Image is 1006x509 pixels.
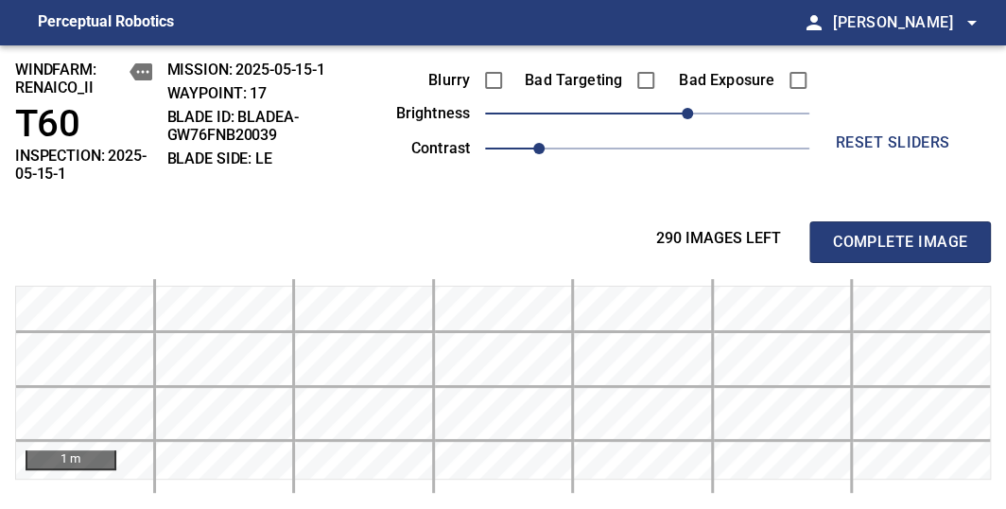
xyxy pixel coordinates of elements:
[803,11,825,34] span: person
[833,9,983,36] span: [PERSON_NAME]
[15,147,152,183] h2: INSPECTION: 2025-05-15-1
[364,106,470,121] label: brightness
[167,61,338,79] h2: MISSION: 2025-05-15-1
[15,102,152,147] h1: T60
[817,124,968,162] button: reset sliders
[130,61,152,83] button: copy message details
[824,130,961,156] span: reset sliders
[167,84,338,102] h2: WAYPOINT: 17
[825,4,983,42] button: [PERSON_NAME]
[364,141,470,156] label: contrast
[668,73,774,88] label: Bad Exposure
[38,8,174,38] figcaption: Perceptual Robotics
[167,108,338,144] h2: BLADE ID: bladeA-GW76FNB20039
[809,221,991,263] button: Complete Image
[961,11,983,34] span: arrow_drop_down
[364,73,470,88] label: Blurry
[15,61,152,97] h2: windfarm: Renaico_II
[167,149,338,167] h2: BLADE SIDE: LE
[830,229,970,255] span: Complete Image
[516,73,622,88] label: Bad Targeting
[628,230,809,248] h3: 290 images left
